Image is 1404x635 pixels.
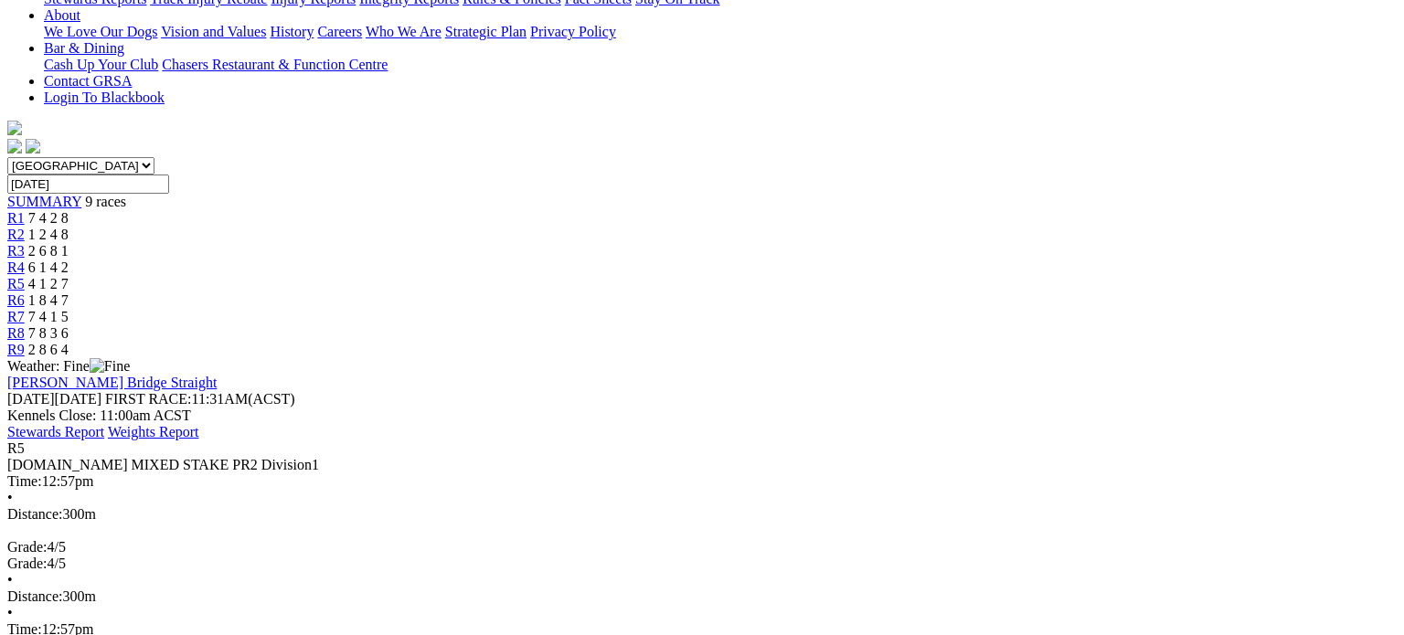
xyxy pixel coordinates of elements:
span: 7 4 2 8 [28,210,69,226]
a: Careers [317,24,362,39]
div: 300m [7,588,1383,605]
span: Time: [7,473,42,489]
a: R2 [7,227,25,242]
div: Kennels Close: 11:00am ACST [7,407,1383,424]
a: R7 [7,309,25,324]
span: 9 races [85,194,126,209]
img: twitter.svg [26,139,40,153]
span: Weather: Fine [7,358,130,374]
a: R4 [7,259,25,275]
a: R1 [7,210,25,226]
span: 2 8 6 4 [28,342,69,357]
span: Distance: [7,506,62,522]
a: History [270,24,314,39]
input: Select date [7,175,169,194]
div: 4/5 [7,539,1383,556]
a: Privacy Policy [530,24,616,39]
a: R3 [7,243,25,259]
span: [DATE] [7,391,55,407]
a: Login To Blackbook [44,90,165,105]
div: Bar & Dining [44,57,1383,73]
a: Bar & Dining [44,40,124,56]
a: About [44,7,80,23]
a: Vision and Values [161,24,266,39]
span: [DATE] [7,391,101,407]
a: R6 [7,292,25,308]
div: [DOMAIN_NAME] MIXED STAKE PR2 Division1 [7,457,1383,473]
a: Cash Up Your Club [44,57,158,72]
a: Who We Are [366,24,441,39]
a: We Love Our Dogs [44,24,157,39]
a: SUMMARY [7,194,81,209]
a: R5 [7,276,25,291]
a: R8 [7,325,25,341]
span: FIRST RACE: [105,391,191,407]
span: • [7,490,13,505]
span: • [7,605,13,620]
span: Grade: [7,539,48,555]
div: About [44,24,1383,40]
div: 4/5 [7,556,1383,572]
span: 11:31AM(ACST) [105,391,295,407]
span: 1 8 4 7 [28,292,69,308]
a: R9 [7,342,25,357]
img: Fine [90,358,130,375]
span: 7 4 1 5 [28,309,69,324]
span: 6 1 4 2 [28,259,69,275]
a: Strategic Plan [445,24,526,39]
span: 1 2 4 8 [28,227,69,242]
div: 12:57pm [7,473,1383,490]
span: 2 6 8 1 [28,243,69,259]
a: Chasers Restaurant & Function Centre [162,57,388,72]
a: [PERSON_NAME] Bridge Straight [7,375,217,390]
img: facebook.svg [7,139,22,153]
a: Contact GRSA [44,73,132,89]
span: Grade: [7,556,48,571]
span: 4 1 2 7 [28,276,69,291]
span: 7 8 3 6 [28,325,69,341]
a: Stewards Report [7,424,104,439]
span: • [7,572,13,587]
span: R5 [7,440,25,456]
a: Weights Report [108,424,199,439]
img: logo-grsa-white.png [7,121,22,135]
span: Distance: [7,588,62,604]
div: 300m [7,506,1383,523]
